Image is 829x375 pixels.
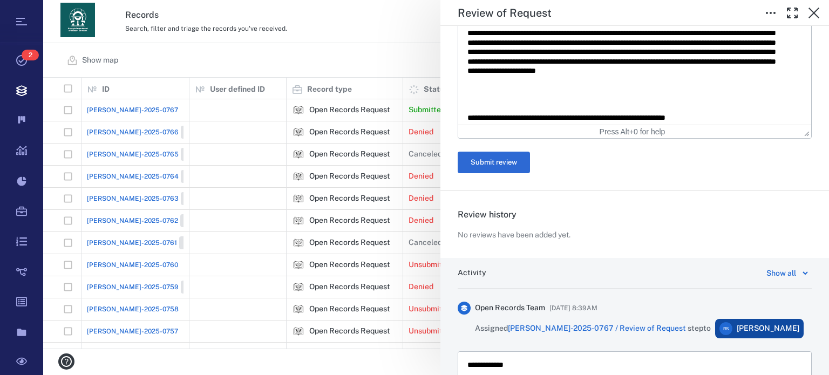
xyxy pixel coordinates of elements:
[458,152,530,173] button: Submit review
[804,127,810,137] div: Press the Up and Down arrow keys to resize the editor.
[737,323,799,334] span: [PERSON_NAME]
[508,324,686,332] a: [PERSON_NAME]-2025-0767 / Review of Request
[458,208,812,221] h6: Review history
[803,2,825,24] button: Close
[458,6,552,20] h5: Review of Request
[475,303,545,313] span: Open Records Team
[766,267,796,279] div: Show all
[24,8,46,17] span: Help
[475,323,711,334] span: Assigned step to
[782,2,803,24] button: Toggle Fullscreen
[549,302,597,315] span: [DATE] 8:39AM
[458,230,570,241] p: No reviews have been added yet.
[760,2,782,24] button: Toggle to Edit Boxes
[719,322,732,335] div: R S
[576,127,689,136] div: Press Alt+0 for help
[458,268,486,278] h6: Activity
[22,50,39,60] span: 2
